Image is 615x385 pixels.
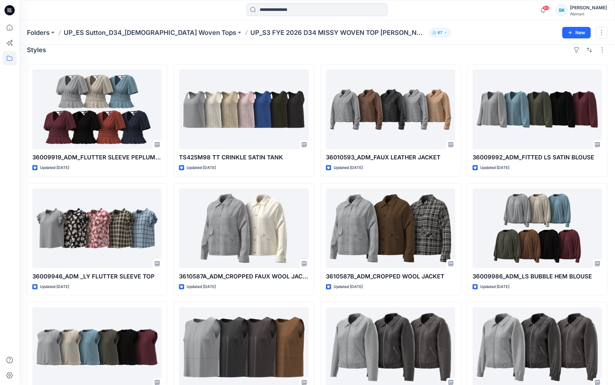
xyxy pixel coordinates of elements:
[40,284,69,290] p: Updated [DATE]
[179,69,308,149] a: TS425M98 TT CRINKLE SATIN TANK
[326,188,455,268] a: 3610587B_ADM_CROPPED WOOL JACKET
[32,69,162,149] a: 36009919_ADM_FLUTTER SLEEVE PEPLUM BLOUSE
[326,153,455,162] p: 36010593_ADM_FAUX LEATHER JACKET
[570,4,607,12] div: [PERSON_NAME]
[40,164,69,171] p: Updated [DATE]
[32,153,162,162] p: 36009919_ADM_FLUTTER SLEEVE PEPLUM BLOUSE
[570,12,607,16] div: Walmart
[179,272,308,281] p: 3610587A_ADM_CROPPED FAUX WOOL JACKET
[179,188,308,268] a: 3610587A_ADM_CROPPED FAUX WOOL JACKET
[473,153,602,162] p: 36009992_ADM_FITTED LS SATIN BLOUSE
[438,29,442,36] p: 67
[543,5,550,11] span: 80
[480,164,509,171] p: Updated [DATE]
[556,4,567,16] div: SK
[32,188,162,268] a: 36009946_ADM _LY FLUTTER SLEEVE TOP
[480,284,509,290] p: Updated [DATE]
[250,28,427,37] p: UP_S3 FYE 2026 D34 MISSY WOVEN TOP [PERSON_NAME]
[27,28,50,37] a: Folders
[334,164,363,171] p: Updated [DATE]
[430,28,450,37] button: 67
[334,284,363,290] p: Updated [DATE]
[326,69,455,149] a: 36010593_ADM_FAUX LEATHER JACKET
[473,69,602,149] a: 36009992_ADM_FITTED LS SATIN BLOUSE
[32,272,162,281] p: 36009946_ADM _LY FLUTTER SLEEVE TOP
[187,284,216,290] p: Updated [DATE]
[27,46,46,54] h4: Styles
[562,27,591,38] button: New
[187,164,216,171] p: Updated [DATE]
[326,272,455,281] p: 3610587B_ADM_CROPPED WOOL JACKET
[473,188,602,268] a: 36009986_ADM_LS BUBBLE HEM BLOUSE
[473,272,602,281] p: 36009986_ADM_LS BUBBLE HEM BLOUSE
[179,153,308,162] p: TS425M98 TT CRINKLE SATIN TANK
[64,28,236,37] a: UP_ES Sutton_D34_[DEMOGRAPHIC_DATA] Woven Tops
